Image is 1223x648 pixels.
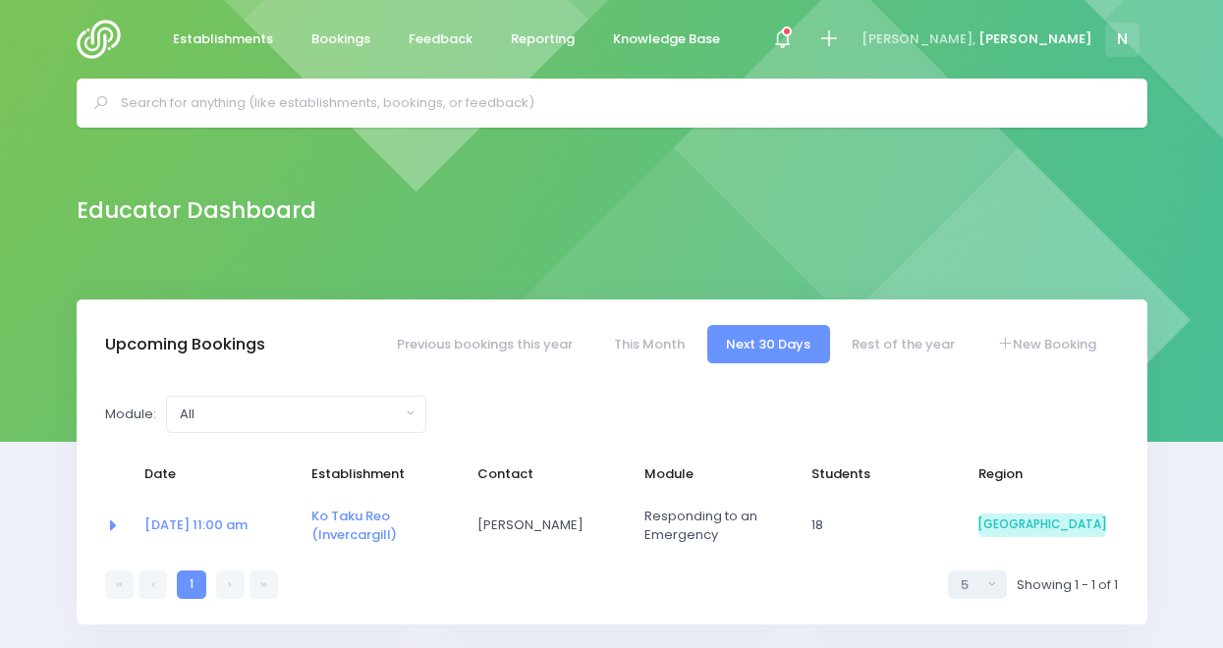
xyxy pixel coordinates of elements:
span: N [1105,23,1140,57]
span: 18 [811,515,939,535]
a: Previous bookings this year [377,325,591,363]
span: Contact [477,464,605,484]
span: [PERSON_NAME] [477,515,605,535]
span: [GEOGRAPHIC_DATA] [978,513,1106,537]
a: Establishments [157,21,290,59]
a: Previous [139,570,167,599]
td: 18 [799,494,966,558]
h2: Educator Dashboard [77,197,316,224]
a: Rest of the year [833,325,974,363]
span: Date [144,464,272,484]
img: Logo [77,20,133,59]
span: Establishment [311,464,439,484]
a: Next 30 Days [707,325,830,363]
span: [PERSON_NAME], [862,29,975,49]
a: 1 [177,570,205,599]
td: Emma Clarke [465,494,632,558]
td: <a href="https://app.stjis.org.nz/establishments/209098" class="font-weight-bold">Ko Taku Reo (In... [299,494,466,558]
input: Search for anything (like establishments, bookings, or feedback) [121,88,1120,118]
span: Knowledge Base [613,29,720,49]
span: Feedback [409,29,473,49]
a: Last [250,570,278,599]
label: Module: [105,405,156,424]
a: This Month [594,325,703,363]
span: Responding to an Emergency [644,507,772,545]
a: New Booking [977,325,1115,363]
button: All [166,396,426,433]
a: Reporting [495,21,591,59]
a: Knowledge Base [597,21,737,59]
span: Bookings [311,29,370,49]
span: [PERSON_NAME] [978,29,1092,49]
h3: Upcoming Bookings [105,335,265,354]
span: Students [811,464,939,484]
span: Showing 1 - 1 of 1 [1017,575,1118,595]
td: South Island [966,494,1119,558]
span: Reporting [511,29,575,49]
a: Ko Taku Reo (Invercargill) [311,507,397,545]
span: Region [978,464,1106,484]
a: Next [216,570,245,599]
a: First [105,570,134,599]
a: Bookings [296,21,387,59]
span: Establishments [173,29,273,49]
span: Module [644,464,772,484]
button: Select page size [948,570,1007,599]
a: [DATE] 11:00 am [144,515,248,534]
td: Responding to an Emergency [632,494,799,558]
div: All [180,405,401,424]
td: <a href="https://app.stjis.org.nz/bookings/523837" class="font-weight-bold">18 Sep at 11:00 am</a> [132,494,299,558]
div: 5 [961,575,982,595]
a: Feedback [393,21,489,59]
